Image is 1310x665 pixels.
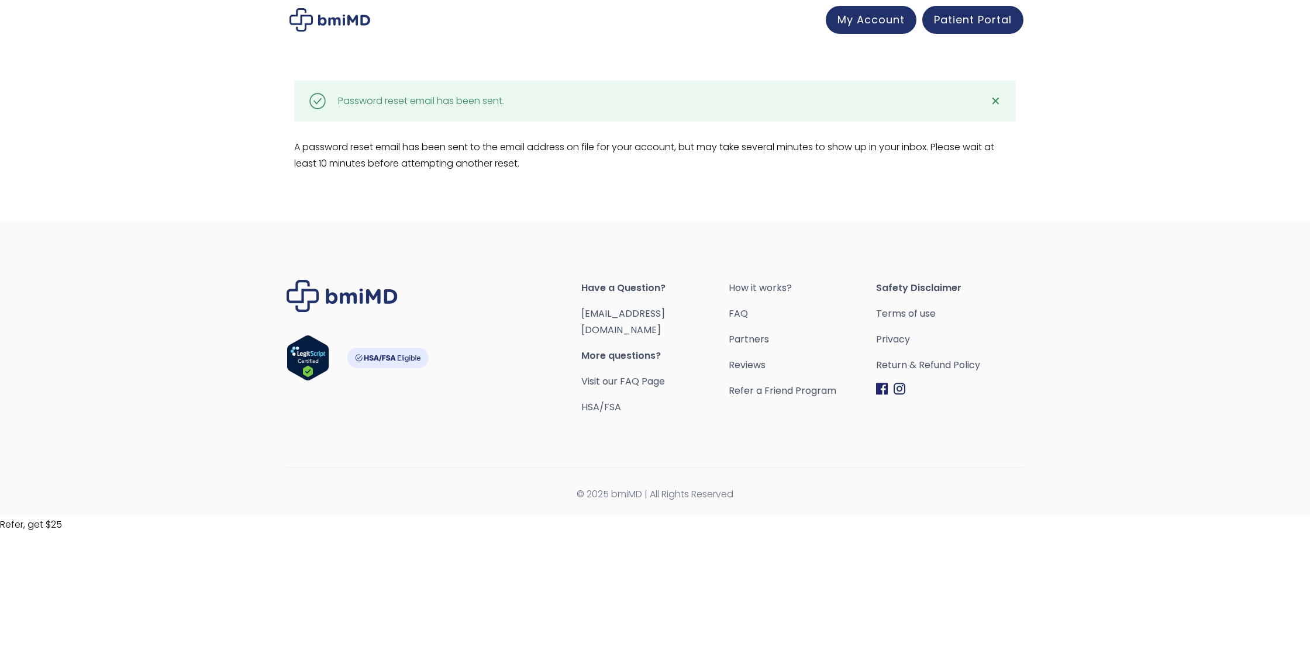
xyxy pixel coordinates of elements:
[984,89,1007,113] a: ✕
[991,93,1001,109] span: ✕
[729,306,876,322] a: FAQ
[894,383,905,395] img: Instagram
[876,306,1023,322] a: Terms of use
[729,357,876,373] a: Reviews
[729,280,876,296] a: How it works?
[338,93,504,109] div: Password reset email has been sent.
[876,383,888,395] img: Facebook
[287,335,329,386] a: Verify LegitScript Approval for www.bmimd.com
[922,6,1023,34] a: Patient Portal
[287,280,398,312] img: Brand Logo
[581,400,621,414] a: HSA/FSA
[287,486,1023,503] span: © 2025 bmiMD | All Rights Reserved
[837,12,905,27] span: My Account
[876,357,1023,373] a: Return & Refund Policy
[581,307,665,337] a: [EMAIL_ADDRESS][DOMAIN_NAME]
[289,8,370,32] img: My account
[826,6,916,34] a: My Account
[581,280,729,296] span: Have a Question?
[729,331,876,348] a: Partners
[581,348,729,364] span: More questions?
[294,139,1016,172] p: A password reset email has been sent to the email address on file for your account, but may take ...
[581,375,665,388] a: Visit our FAQ Page
[347,348,429,368] img: HSA-FSA
[876,331,1023,348] a: Privacy
[729,383,876,399] a: Refer a Friend Program
[934,12,1012,27] span: Patient Portal
[876,280,1023,296] span: Safety Disclaimer
[287,335,329,381] img: Verify Approval for www.bmimd.com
